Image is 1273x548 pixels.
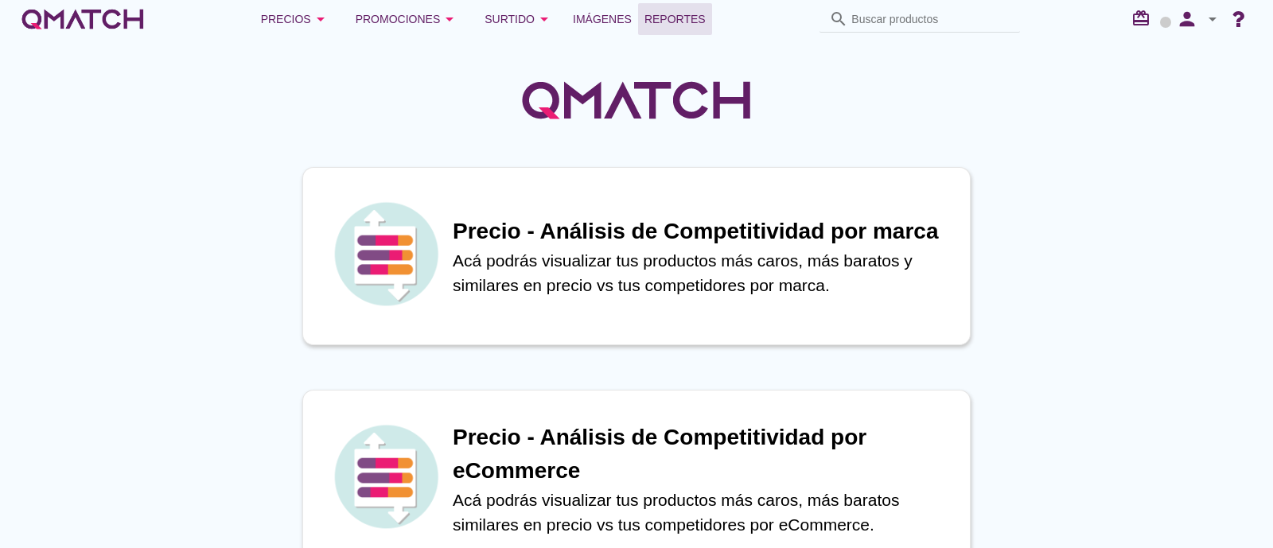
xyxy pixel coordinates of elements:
[829,10,848,29] i: search
[19,3,146,35] a: white-qmatch-logo
[453,248,954,298] p: Acá podrás visualizar tus productos más caros, más baratos y similares en precio vs tus competido...
[248,3,343,35] button: Precios
[356,10,460,29] div: Promociones
[573,10,632,29] span: Imágenes
[453,215,954,248] h1: Precio - Análisis de Competitividad por marca
[638,3,712,35] a: Reportes
[330,421,442,532] img: icon
[453,421,954,488] h1: Precio - Análisis de Competitividad por eCommerce
[517,60,756,140] img: QMatchLogo
[851,6,1010,32] input: Buscar productos
[261,10,330,29] div: Precios
[440,10,459,29] i: arrow_drop_down
[1131,9,1157,28] i: redeem
[485,10,554,29] div: Surtido
[311,10,330,29] i: arrow_drop_down
[535,10,554,29] i: arrow_drop_down
[644,10,706,29] span: Reportes
[280,167,993,345] a: iconPrecio - Análisis de Competitividad por marcaAcá podrás visualizar tus productos más caros, m...
[1203,10,1222,29] i: arrow_drop_down
[453,488,954,538] p: Acá podrás visualizar tus productos más caros, más baratos similares en precio vs tus competidore...
[472,3,566,35] button: Surtido
[343,3,473,35] button: Promociones
[1171,8,1203,30] i: person
[566,3,638,35] a: Imágenes
[330,198,442,309] img: icon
